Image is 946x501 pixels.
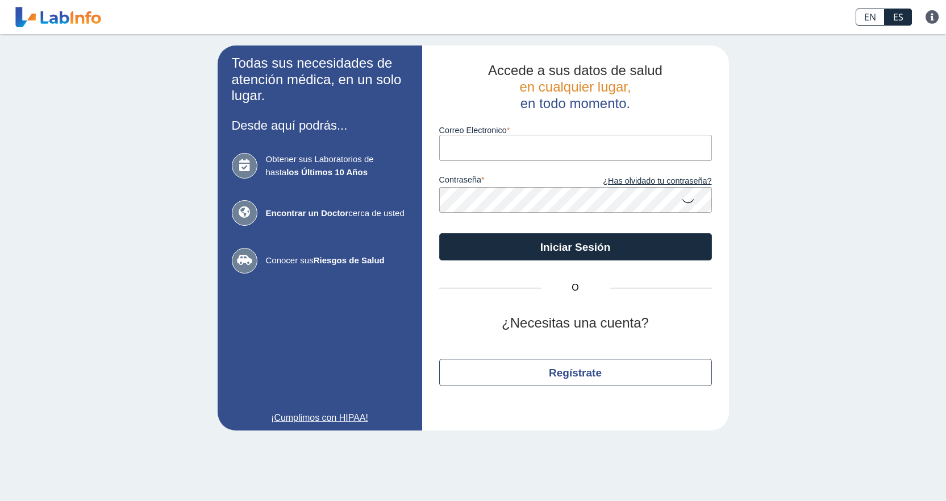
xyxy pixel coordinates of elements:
[439,175,576,188] label: contraseña
[232,411,408,425] a: ¡Cumplimos con HIPAA!
[266,208,349,218] b: Encontrar un Doctor
[439,359,712,386] button: Regístrate
[286,167,368,177] b: los Últimos 10 Años
[266,153,408,179] span: Obtener sus Laboratorios de hasta
[520,96,630,111] span: en todo momento.
[232,118,408,133] h3: Desde aquí podrás...
[576,175,712,188] a: ¿Has olvidado tu contraseña?
[439,315,712,332] h2: ¿Necesitas una cuenta?
[439,126,712,135] label: Correo Electronico
[439,233,712,260] button: Iniciar Sesión
[488,63,662,78] span: Accede a sus datos de salud
[541,281,610,295] span: O
[856,9,885,26] a: EN
[232,55,408,104] h2: Todas sus necesidades de atención médica, en un solo lugar.
[314,255,385,265] b: Riesgos de Salud
[266,254,408,267] span: Conocer sus
[266,207,408,220] span: cerca de usted
[845,457,934,488] iframe: Help widget launcher
[885,9,912,26] a: ES
[519,79,631,94] span: en cualquier lugar,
